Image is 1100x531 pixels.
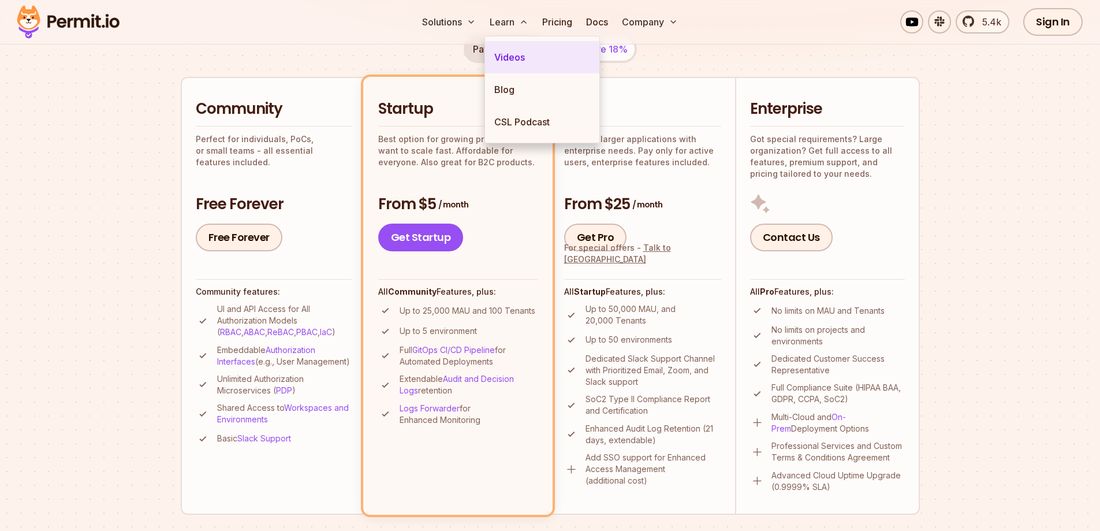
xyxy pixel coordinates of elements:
[564,242,721,265] div: For special offers -
[750,286,905,298] h4: All Features, plus:
[538,10,577,34] a: Pricing
[412,345,495,355] a: GitOps CI/CD Pipeline
[400,325,477,337] p: Up to 5 environment
[217,402,352,425] p: Shared Access to
[320,327,332,337] a: IaC
[400,305,535,317] p: Up to 25,000 MAU and 100 Tenants
[237,433,291,443] a: Slack Support
[581,10,613,34] a: Docs
[750,99,905,120] h2: Enterprise
[196,286,352,298] h4: Community features:
[400,344,538,367] p: Full for Automated Deployments
[586,353,721,388] p: Dedicated Slack Support Channel with Prioritized Email, Zoom, and Slack support
[760,287,774,296] strong: Pro
[750,133,905,180] p: Got special requirements? Large organization? Get full access to all features, premium support, a...
[400,403,460,413] a: Logs Forwarder
[1023,8,1083,36] a: Sign In
[586,393,721,417] p: SoC2 Type II Compliance Report and Certification
[400,373,538,396] p: Extendable retention
[217,373,352,396] p: Unlimited Authorization Microservices ( )
[771,324,905,347] p: No limits on projects and environments
[771,440,905,463] p: Professional Services and Custom Terms & Conditions Agreement
[196,224,282,251] a: Free Forever
[750,224,833,251] a: Contact Us
[276,385,292,395] a: PDP
[771,305,885,317] p: No limits on MAU and Tenants
[586,423,721,446] p: Enhanced Audit Log Retention (21 days, extendable)
[485,10,533,34] button: Learn
[564,99,721,120] h2: Pro
[956,10,1009,34] a: 5.4k
[400,374,514,395] a: Audit and Decision Logs
[574,287,606,296] strong: Startup
[267,327,294,337] a: ReBAC
[196,99,352,120] h2: Community
[196,133,352,168] p: Perfect for individuals, PoCs, or small teams - all essential features included.
[378,224,464,251] a: Get Startup
[632,199,662,210] span: / month
[564,286,721,298] h4: All Features, plus:
[485,106,599,138] a: CSL Podcast
[378,194,538,215] h3: From $5
[220,327,241,337] a: RBAC
[485,41,599,73] a: Videos
[296,327,318,337] a: PBAC
[586,452,721,487] p: Add SSO support for Enhanced Access Management (additional cost)
[771,412,846,433] a: On-Prem
[466,38,533,61] button: Pay monthly
[617,10,683,34] button: Company
[771,382,905,405] p: Full Compliance Suite (HIPAA BAA, GDPR, CCPA, SoC2)
[217,345,315,366] a: Authorization Interfaces
[217,303,352,338] p: UI and API Access for All Authorization Models ( , , , , )
[417,10,480,34] button: Solutions
[564,224,627,251] a: Get Pro
[771,470,905,493] p: Advanced Cloud Uptime Upgrade (0.9999% SLA)
[378,99,538,120] h2: Startup
[378,286,538,298] h4: All Features, plus:
[586,334,672,346] p: Up to 50 environments
[217,433,291,444] p: Basic
[564,133,721,168] p: Ideal for larger applications with enterprise needs. Pay only for active users, enterprise featur...
[586,303,721,326] p: Up to 50,000 MAU, and 20,000 Tenants
[438,199,468,210] span: / month
[378,133,538,168] p: Best option for growing products that want to scale fast. Affordable for everyone. Also great for...
[388,287,437,296] strong: Community
[771,353,905,376] p: Dedicated Customer Success Representative
[12,2,125,42] img: Permit logo
[771,411,905,435] p: Multi-Cloud and Deployment Options
[217,344,352,367] p: Embeddable (e.g., User Management)
[244,327,265,337] a: ABAC
[485,73,599,106] a: Blog
[564,194,721,215] h3: From $25
[400,403,538,426] p: for Enhanced Monitoring
[975,15,1001,29] span: 5.4k
[196,194,352,215] h3: Free Forever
